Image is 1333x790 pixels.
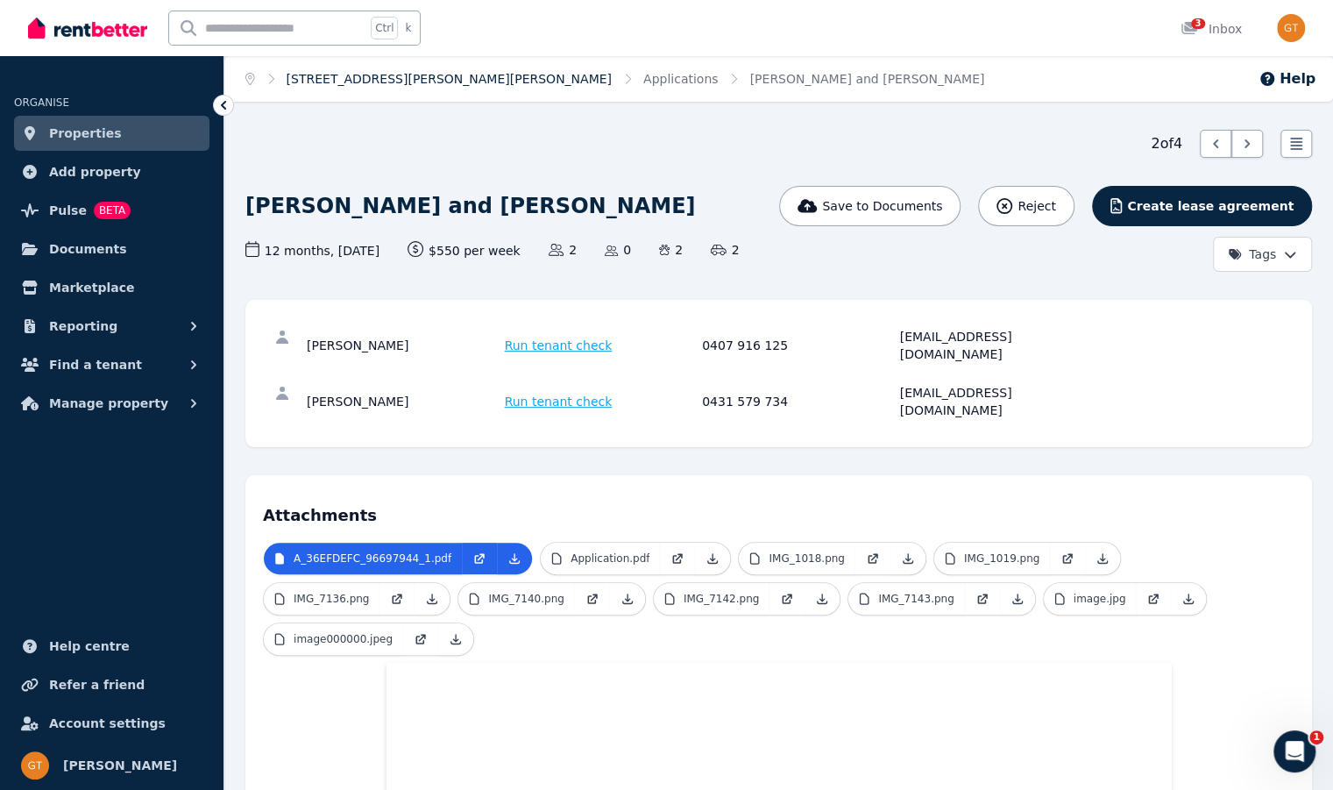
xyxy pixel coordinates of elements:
[571,552,649,566] p: Application.pdf
[695,543,730,574] a: Download Attachment
[14,386,209,421] button: Manage property
[371,17,398,39] span: Ctrl
[438,623,473,655] a: Download Attachment
[1050,543,1085,574] a: Open in new Tab
[14,706,209,741] a: Account settings
[462,543,497,574] a: Open in new Tab
[855,543,890,574] a: Open in new Tab
[224,56,1005,102] nav: Breadcrumb
[702,328,895,363] div: 0407 916 125
[14,193,209,228] a: PulseBETA
[890,543,925,574] a: Download Attachment
[779,186,961,226] button: Save to Documents
[965,583,1000,615] a: Open in new Tab
[264,623,403,655] a: image000000.jpeg
[1044,583,1137,615] a: image.jpg
[1259,68,1315,89] button: Help
[49,674,145,695] span: Refer a friend
[1273,730,1315,772] iframe: Intercom live chat
[14,347,209,382] button: Find a tenant
[964,552,1039,566] p: IMG_1019.png
[263,493,1294,528] h4: Attachments
[94,202,131,219] span: BETA
[978,186,1074,226] button: Reject
[458,583,574,615] a: IMG_7140.png
[684,592,759,606] p: IMG_7142.png
[1074,592,1126,606] p: image.jpg
[505,393,613,410] span: Run tenant check
[379,583,415,615] a: Open in new Tab
[1092,186,1312,226] button: Create lease agreement
[49,123,122,144] span: Properties
[549,241,577,259] span: 2
[1000,583,1035,615] a: Download Attachment
[1017,197,1055,215] span: Reject
[49,713,166,734] span: Account settings
[711,241,739,259] span: 2
[488,592,564,606] p: IMG_7140.png
[605,241,631,259] span: 0
[415,583,450,615] a: Download Attachment
[307,328,500,363] div: [PERSON_NAME]
[1127,197,1294,215] span: Create lease agreement
[1136,583,1171,615] a: Open in new Tab
[264,583,379,615] a: IMG_7136.png
[1171,583,1206,615] a: Download Attachment
[541,543,660,574] a: Application.pdf
[805,583,840,615] a: Download Attachment
[49,393,168,414] span: Manage property
[497,543,532,574] a: Download Attachment
[505,337,613,354] span: Run tenant check
[294,592,369,606] p: IMG_7136.png
[245,192,695,220] h1: [PERSON_NAME] and [PERSON_NAME]
[405,21,411,35] span: k
[14,629,209,664] a: Help centre
[28,15,147,41] img: RentBetter
[749,70,984,88] span: [PERSON_NAME] and [PERSON_NAME]
[1181,20,1242,38] div: Inbox
[287,72,612,86] a: [STREET_ADDRESS][PERSON_NAME][PERSON_NAME]
[1228,246,1276,263] span: Tags
[769,552,844,566] p: IMG_1018.png
[1277,14,1305,42] img: Gloria Thompson
[1309,730,1323,744] span: 1
[403,623,438,655] a: Open in new Tab
[408,241,521,260] span: $550 per week
[1213,237,1312,272] button: Tags
[14,667,209,702] a: Refer a friend
[900,328,1093,363] div: [EMAIL_ADDRESS][DOMAIN_NAME]
[264,543,462,574] a: A_36EFDEFC_96697944_1.pdf
[848,583,964,615] a: IMG_7143.png
[659,241,683,259] span: 2
[49,636,130,657] span: Help centre
[14,116,209,151] a: Properties
[1191,18,1205,29] span: 3
[575,583,610,615] a: Open in new Tab
[610,583,645,615] a: Download Attachment
[63,755,177,776] span: [PERSON_NAME]
[21,751,49,779] img: Gloria Thompson
[14,309,209,344] button: Reporting
[245,241,379,260] span: 12 months , [DATE]
[294,632,393,646] p: image000000.jpeg
[1151,133,1182,154] span: 2 of 4
[49,354,142,375] span: Find a tenant
[934,543,1050,574] a: IMG_1019.png
[654,583,769,615] a: IMG_7142.png
[49,316,117,337] span: Reporting
[660,543,695,574] a: Open in new Tab
[49,277,134,298] span: Marketplace
[643,72,719,86] a: Applications
[900,384,1093,419] div: [EMAIL_ADDRESS][DOMAIN_NAME]
[49,200,87,221] span: Pulse
[49,238,127,260] span: Documents
[294,552,451,566] p: A_36EFDEFC_96697944_1.pdf
[14,154,209,189] a: Add property
[769,583,805,615] a: Open in new Tab
[307,384,500,419] div: [PERSON_NAME]
[822,197,942,215] span: Save to Documents
[14,96,69,109] span: ORGANISE
[14,231,209,267] a: Documents
[739,543,854,574] a: IMG_1018.png
[878,592,954,606] p: IMG_7143.png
